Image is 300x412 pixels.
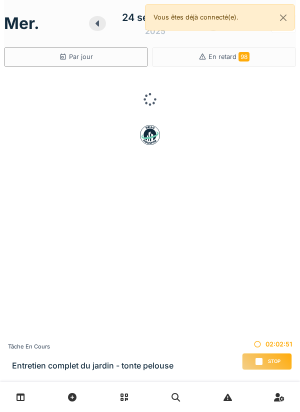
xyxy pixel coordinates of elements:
[140,125,160,145] img: badge-BVDL4wpA.svg
[242,339,292,349] div: 02:02:51
[59,52,93,61] div: Par jour
[8,342,173,351] div: Tâche en cours
[208,53,249,60] span: En retard
[122,10,189,25] div: 24 septembre
[268,358,280,365] span: Stop
[4,14,39,33] h1: mer.
[272,4,294,31] button: Close
[145,4,295,30] div: Vous êtes déjà connecté(e).
[12,361,173,370] h3: Entretien complet du jardin - tonte pelouse
[145,25,165,37] div: 2025
[238,52,249,61] span: 98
